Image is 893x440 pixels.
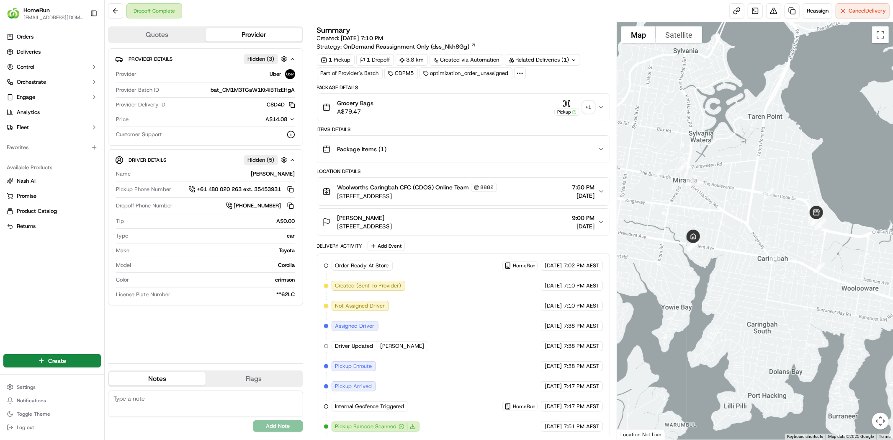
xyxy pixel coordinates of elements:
[17,192,36,200] span: Promise
[317,243,363,249] div: Delivery Activity
[545,262,562,269] span: [DATE]
[384,67,418,79] div: CDPM5
[803,3,832,18] button: Reassign
[3,174,101,188] button: Nash AI
[335,262,389,269] span: Order Ready At Store
[17,33,33,41] span: Orders
[3,45,101,59] a: Deliveries
[335,282,401,290] span: Created (Sent To Provider)
[619,429,647,440] a: Open this area in Google Maps (opens a new window)
[619,429,647,440] img: Google
[3,422,101,433] button: Log out
[341,34,383,42] span: [DATE] 7:10 PM
[131,232,295,240] div: car
[134,170,295,178] div: [PERSON_NAME]
[430,54,503,66] a: Created via Automation
[17,48,41,56] span: Deliveries
[226,201,295,210] a: [PHONE_NUMBER]
[17,384,36,391] span: Settings
[116,116,129,123] span: Price
[3,121,101,134] button: Fleet
[116,276,129,284] span: Color
[3,3,87,23] button: HomeRunHomeRun[EMAIL_ADDRESS][DOMAIN_NAME]
[335,342,373,350] span: Driver Updated
[812,215,829,233] div: 8
[127,217,295,225] div: A$0.00
[564,322,599,330] span: 7:38 PM AEST
[545,383,562,390] span: [DATE]
[337,222,392,230] span: [STREET_ADDRESS]
[572,214,594,222] span: 9:00 PM
[17,424,34,431] span: Log out
[7,207,98,215] a: Product Catalog
[116,202,172,210] span: Dropoff Phone Number
[337,145,387,153] span: Package Items ( 1 )
[335,302,385,310] span: Not Assigned Driver
[564,262,599,269] span: 7:02 PM AEST
[335,322,375,330] span: Assigned Driver
[337,107,374,116] span: A$79.47
[17,207,57,215] span: Product Catalog
[247,156,274,164] span: Hidden ( 5 )
[270,70,282,78] span: Uber
[805,206,822,224] div: 5
[116,217,124,225] span: Tip
[17,109,40,116] span: Analytics
[285,69,295,79] img: uber-new-logo.jpeg
[17,124,29,131] span: Fleet
[335,383,372,390] span: Pickup Arrived
[17,411,50,417] span: Toggle Theme
[48,357,66,365] span: Create
[23,14,83,21] span: [EMAIL_ADDRESS][DOMAIN_NAME]
[3,106,101,119] a: Analytics
[649,166,667,184] div: 1
[545,302,562,310] span: [DATE]
[836,3,890,18] button: CancelDelivery
[807,7,829,15] span: Reassign
[116,101,165,109] span: Provider Delivery ID
[554,99,579,116] button: Pickup
[7,192,98,200] a: Promise
[396,54,428,66] div: 3.8 km
[17,177,36,185] span: Nash AI
[3,395,101,406] button: Notifications
[7,177,98,185] a: Nash AI
[872,26,889,43] button: Toggle fullscreen view
[356,54,394,66] div: 1 Dropoff
[17,63,34,71] span: Control
[267,101,295,109] button: C8D4D
[335,362,372,370] span: Pickup Enroute
[760,185,778,202] div: 4
[564,342,599,350] span: 7:38 PM AEST
[545,282,562,290] span: [DATE]
[317,26,351,34] h3: Summary
[811,259,828,277] div: 9
[3,75,101,89] button: Orchestrate
[337,183,469,192] span: Woolworths Caringbah CFC (CDOS) Online Team
[879,434,890,439] a: Terms (opens in new tab)
[564,423,599,430] span: 7:51 PM AEST
[116,86,159,94] span: Provider Batch ID
[3,189,101,203] button: Promise
[317,42,476,51] div: Strategy:
[317,94,610,121] button: Grocery BagsA$79.47Pickup+1
[116,232,128,240] span: Type
[344,42,476,51] a: OnDemand Reassignment Only (dss_Nkh8Gg)
[505,54,580,66] div: Related Deliveries (1)
[766,250,783,267] div: 10
[188,185,295,194] a: +61 480 020 263 ext. 35453931
[23,6,50,14] button: HomeRun
[554,99,594,116] button: Pickup+1
[335,403,404,410] span: Internal Geofence Triggered
[197,186,281,193] span: +61 480 020 263 ext. 35453931
[7,223,98,230] a: Returns
[17,397,46,404] span: Notifications
[317,34,383,42] span: Created:
[116,247,129,254] span: Make
[317,84,610,91] div: Package Details
[572,183,594,192] span: 7:50 PM
[481,184,494,191] span: 8882
[872,413,889,430] button: Map camera controls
